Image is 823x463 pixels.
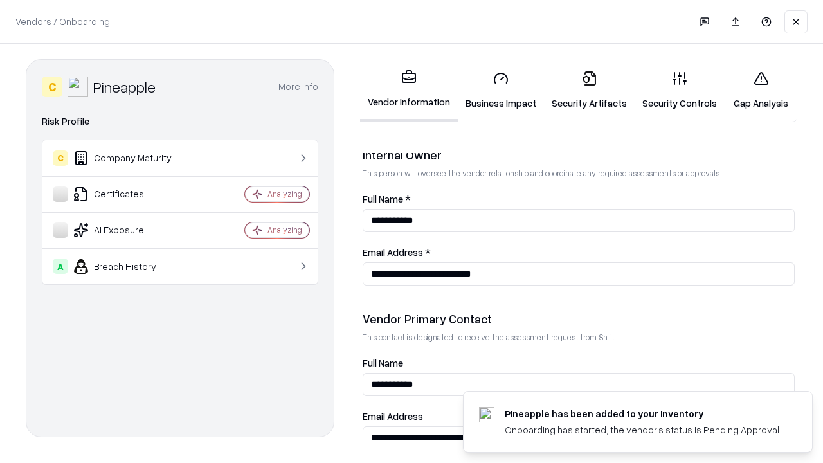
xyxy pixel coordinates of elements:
div: A [53,259,68,274]
button: More info [278,75,318,98]
div: Certificates [53,186,206,202]
div: Risk Profile [42,114,318,129]
div: C [42,77,62,97]
div: Company Maturity [53,150,206,166]
div: Vendor Primary Contact [363,311,795,327]
p: This person will oversee the vendor relationship and coordinate any required assessments or appro... [363,168,795,179]
label: Full Name * [363,194,795,204]
div: Analyzing [267,188,302,199]
div: Breach History [53,259,206,274]
label: Email Address * [363,248,795,257]
a: Gap Analysis [725,60,797,120]
label: Email Address [363,412,795,421]
div: C [53,150,68,166]
a: Business Impact [458,60,544,120]
div: Pineapple has been added to your inventory [505,407,781,421]
div: Internal Owner [363,147,795,163]
div: Onboarding has started, the vendor's status is Pending Approval. [505,423,781,437]
div: Analyzing [267,224,302,235]
a: Security Controls [635,60,725,120]
p: Vendors / Onboarding [15,15,110,28]
label: Full Name [363,358,795,368]
a: Vendor Information [360,59,458,122]
div: AI Exposure [53,222,206,238]
img: pineappleenergy.com [479,407,494,422]
a: Security Artifacts [544,60,635,120]
div: Pineapple [93,77,156,97]
p: This contact is designated to receive the assessment request from Shift [363,332,795,343]
img: Pineapple [68,77,88,97]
